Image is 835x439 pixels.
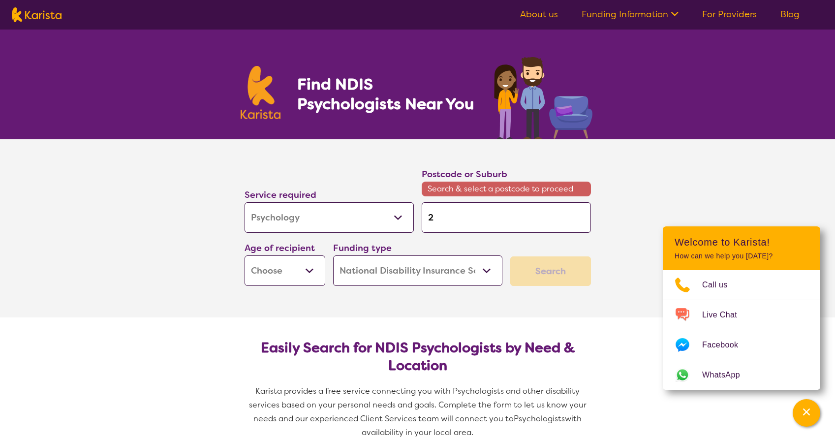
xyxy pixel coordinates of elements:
label: Funding type [333,242,392,254]
img: psychology [491,53,595,139]
ul: Choose channel [663,270,820,390]
h2: Easily Search for NDIS Psychologists by Need & Location [252,339,583,375]
input: Type [422,202,591,233]
a: Funding Information [582,8,679,20]
div: Channel Menu [663,226,820,390]
span: Facebook [702,338,750,352]
h1: Find NDIS Psychologists Near You [297,74,479,114]
label: Age of recipient [245,242,315,254]
span: Karista provides a free service connecting you with Psychologists and other disability services b... [249,386,588,424]
span: Live Chat [702,308,749,322]
img: Karista logo [12,7,62,22]
label: Postcode or Suburb [422,168,507,180]
span: Psychologists [514,413,565,424]
a: For Providers [702,8,757,20]
a: About us [520,8,558,20]
img: Karista logo [241,66,281,119]
label: Service required [245,189,316,201]
p: How can we help you [DATE]? [675,252,808,260]
h2: Welcome to Karista! [675,236,808,248]
a: Blog [780,8,800,20]
span: WhatsApp [702,368,752,382]
button: Channel Menu [793,399,820,427]
span: Call us [702,278,740,292]
a: Web link opens in a new tab. [663,360,820,390]
span: Search & select a postcode to proceed [422,182,591,196]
